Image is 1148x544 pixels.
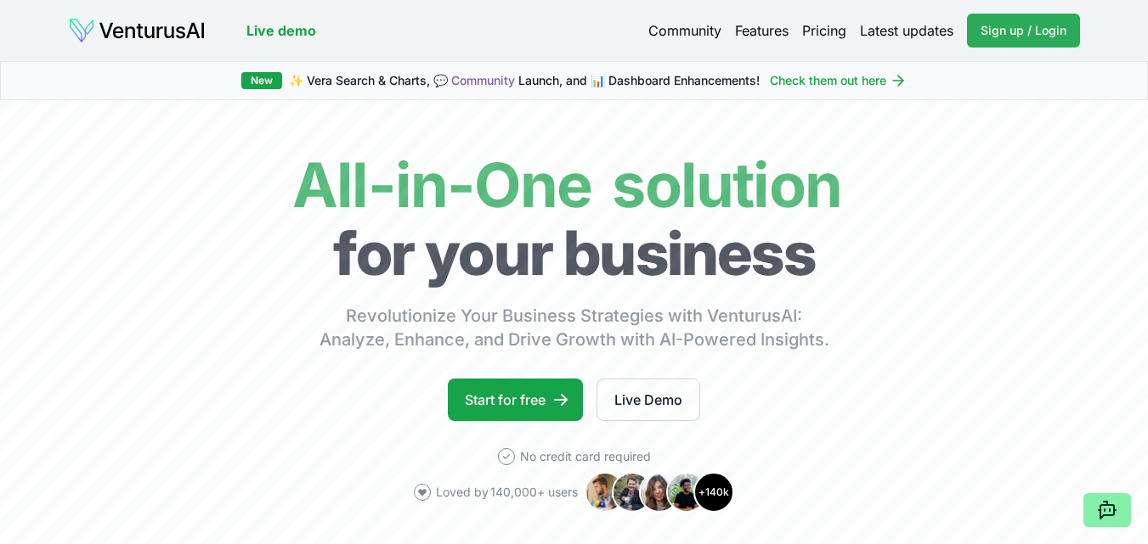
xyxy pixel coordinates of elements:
[241,72,282,89] div: New
[585,472,625,513] img: Avatar 1
[967,14,1080,48] a: Sign up / Login
[639,472,680,513] img: Avatar 3
[612,472,653,513] img: Avatar 2
[597,379,700,421] a: Live Demo
[735,20,789,41] a: Features
[860,20,953,41] a: Latest updates
[451,73,515,87] a: Community
[802,20,846,41] a: Pricing
[666,472,707,513] img: Avatar 4
[770,72,907,89] a: Check them out here
[981,22,1066,39] span: Sign up / Login
[68,17,206,44] img: logo
[289,72,760,89] span: ✨ Vera Search & Charts, 💬 Launch, and 📊 Dashboard Enhancements!
[246,20,316,41] a: Live demo
[648,20,721,41] a: Community
[448,379,583,421] a: Start for free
